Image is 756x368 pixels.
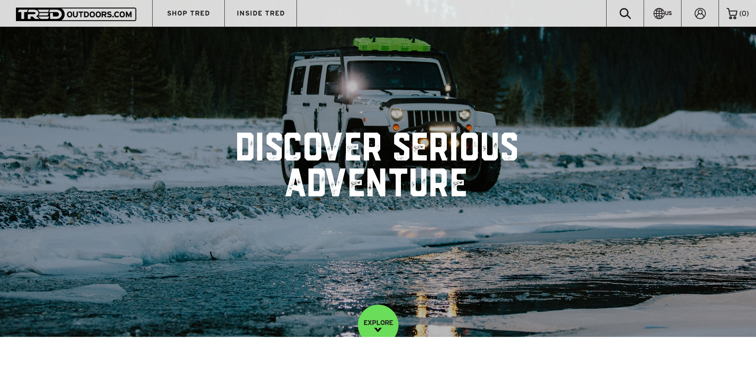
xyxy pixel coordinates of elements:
[167,10,210,17] span: SHOP TRED
[727,8,737,19] img: cart-icon
[358,305,399,345] a: EXPLORE
[739,10,749,17] span: ( )
[374,328,382,332] img: down-image
[237,10,285,17] span: INSIDE TRED
[159,133,597,204] h1: DISCOVER SERIOUS ADVENTURE
[16,8,136,21] img: TRED Outdoors America
[742,10,746,17] span: 0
